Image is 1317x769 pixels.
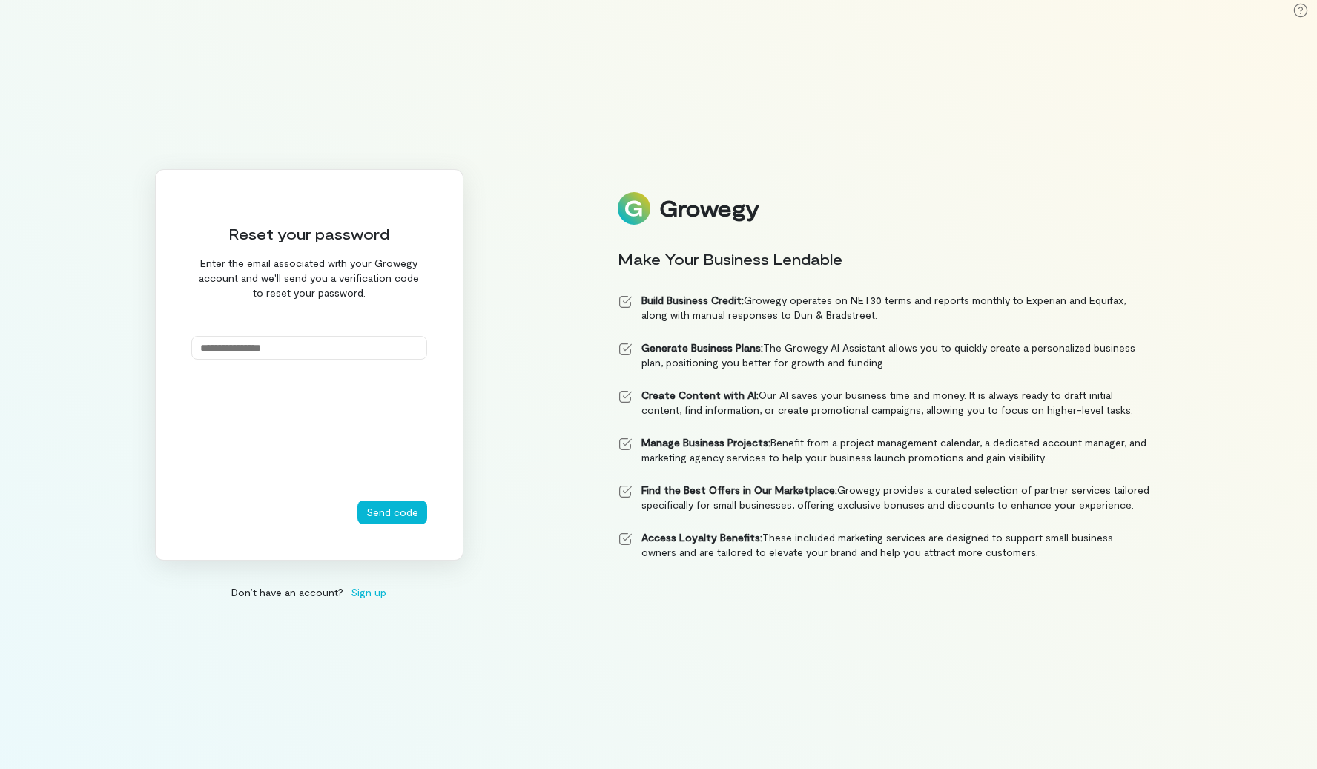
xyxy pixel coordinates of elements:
div: Make Your Business Lendable [618,248,1150,269]
div: Don’t have an account? [155,584,463,600]
strong: Create Content with AI: [641,389,759,401]
li: Growegy provides a curated selection of partner services tailored specifically for small business... [618,483,1150,512]
li: Our AI saves your business time and money. It is always ready to draft initial content, find info... [618,388,1150,417]
li: These included marketing services are designed to support small business owners and are tailored ... [618,530,1150,560]
img: Logo [618,192,650,225]
div: Reset your password [191,223,427,244]
li: Growegy operates on NET30 terms and reports monthly to Experian and Equifax, along with manual re... [618,293,1150,323]
div: Growegy [659,196,759,221]
strong: Find the Best Offers in Our Marketplace: [641,483,837,496]
strong: Generate Business Plans: [641,341,763,354]
button: Send code [357,501,427,524]
strong: Build Business Credit: [641,294,744,306]
div: Enter the email associated with your Growegy account and we'll send you a verification code to re... [191,256,427,300]
li: The Growegy AI Assistant allows you to quickly create a personalized business plan, positioning y... [618,340,1150,370]
strong: Access Loyalty Benefits: [641,531,762,544]
span: Sign up [351,584,386,600]
strong: Manage Business Projects: [641,436,770,449]
li: Benefit from a project management calendar, a dedicated account manager, and marketing agency ser... [618,435,1150,465]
